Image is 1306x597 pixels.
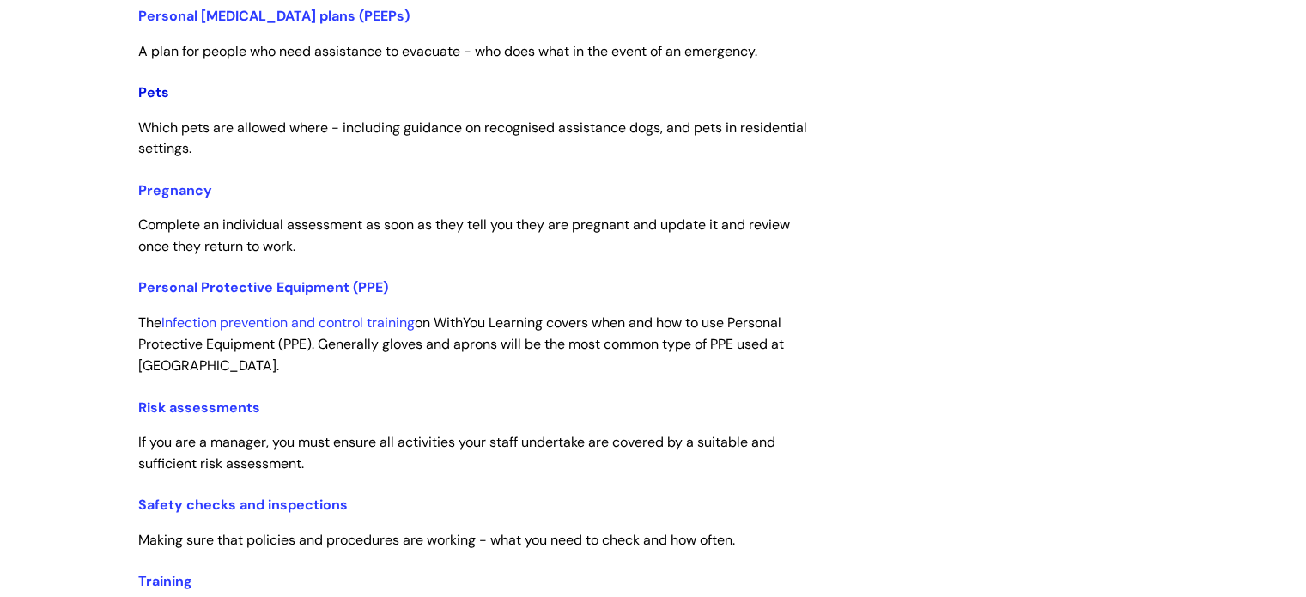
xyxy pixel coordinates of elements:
[161,314,415,332] a: Infection prevention and control training
[138,398,260,416] a: Risk assessments
[138,216,790,255] span: Complete an individual assessment as soon as they tell you they are pregnant and update it and re...
[138,119,807,158] span: Which pets are allowed where - including guidance on recognised assistance dogs, and pets in resi...
[138,495,348,513] a: Safety checks and inspections
[138,314,784,375] span: The on WithYou Learning covers when and how to use Personal Protective Equipment (PPE). Generally...
[138,42,757,60] span: A plan for people who need assistance to evacuate - who does what in the event of an emergency.
[138,7,410,25] a: Personal [MEDICAL_DATA] plans (PEEPs)
[138,432,775,472] span: If you are a manager, you must ensure all activities your staff undertake are covered by a suitab...
[138,83,169,101] a: Pets
[138,181,212,199] a: Pregnancy
[138,278,388,296] a: Personal Protective Equipment (PPE)
[138,530,735,548] span: Making sure that policies and procedures are working - what you need to check and how often.
[138,571,192,589] a: Training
